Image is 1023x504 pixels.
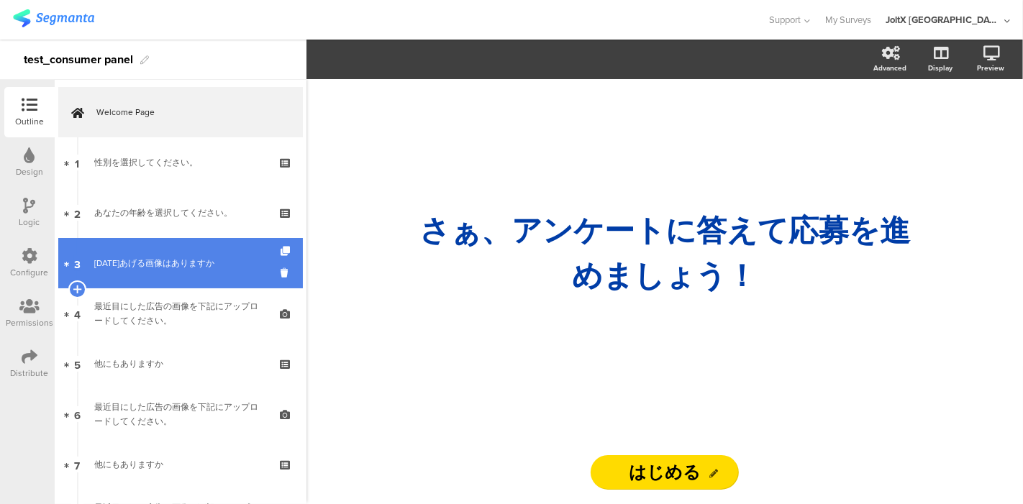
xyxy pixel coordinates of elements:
[24,48,133,71] div: test_consumer panel
[74,205,81,221] span: 2
[11,266,49,279] div: Configure
[11,367,49,380] div: Distribute
[58,238,303,288] a: 3 [DATE]あげる画像はありますか
[58,439,303,490] a: 7 他にもありますか
[419,211,910,294] strong: さぁ、ア ンケートに答えて応募を進めましょう！
[16,165,43,178] div: Design
[96,105,281,119] span: Welcome Page
[94,299,266,328] div: 最近目にした広告の画像を下記にアップロードしてください。
[94,256,266,270] div: 今日あげる画像はありますか
[873,63,906,73] div: Advanced
[94,400,266,429] div: 最近目にした広告の画像を下記にアップロードしてください。
[281,247,293,256] i: Duplicate
[15,115,44,128] div: Outline
[58,389,303,439] a: 6 最近目にした広告の画像を下記にアップロードしてください。
[94,206,266,220] div: あなたの年齢を選択してください。
[6,316,53,329] div: Permissions
[886,13,1001,27] div: JoltX [GEOGRAPHIC_DATA]
[76,155,80,170] span: 1
[13,9,94,27] img: segmanta logo
[591,455,739,490] input: Start
[58,137,303,188] a: 1 性別を選択してください。
[94,357,266,371] div: 他にもありますか
[74,406,81,422] span: 6
[58,288,303,339] a: 4 最近目にした広告の画像を下記にアップロードしてください。
[928,63,952,73] div: Display
[94,155,266,170] div: 性別を選択してください。
[74,255,81,271] span: 3
[58,188,303,238] a: 2 あなたの年齢を選択してください。
[74,356,81,372] span: 5
[94,457,266,472] div: 他にもありますか
[770,13,801,27] span: Support
[58,339,303,389] a: 5 他にもありますか
[74,306,81,321] span: 4
[19,216,40,229] div: Logic
[281,266,293,280] i: Delete
[75,457,81,472] span: 7
[977,63,1004,73] div: Preview
[58,87,303,137] a: Welcome Page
